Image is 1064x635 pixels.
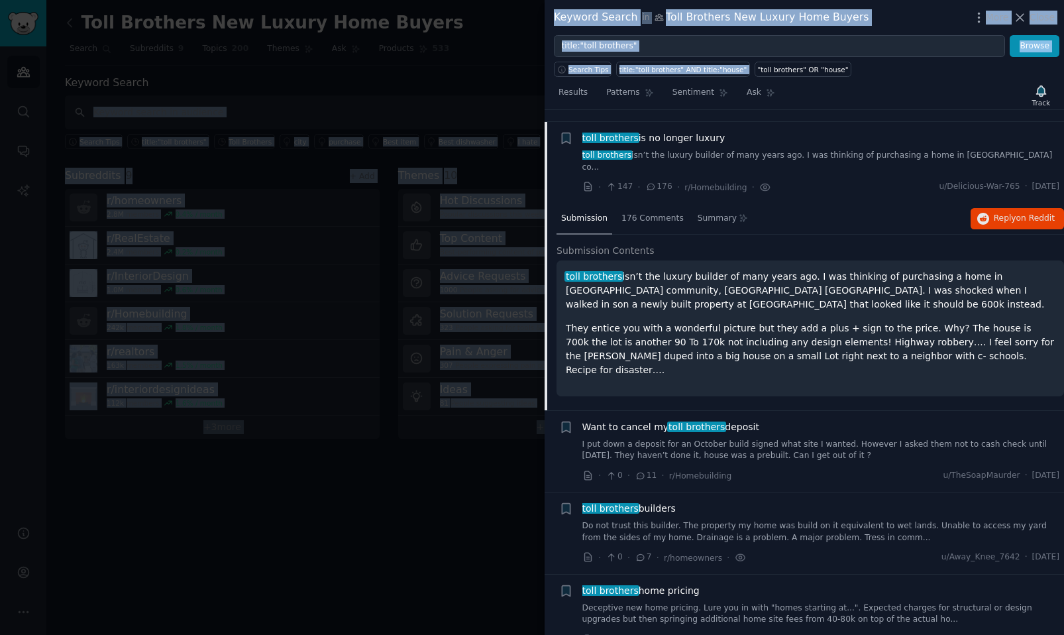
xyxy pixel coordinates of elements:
button: Search Tips [554,62,612,77]
div: Track [1032,98,1050,107]
span: 0 [606,551,622,563]
span: 0 [606,470,622,482]
span: 147 [606,181,633,193]
span: u/Away_Knee_7642 [941,551,1020,563]
button: More [972,11,1009,25]
span: 176 [645,181,672,193]
span: · [598,469,601,483]
a: toll brothersbuilders [582,502,676,516]
button: Close [1013,11,1055,25]
a: toll brothershome pricing [582,584,700,598]
span: Results [559,87,588,99]
span: Sentiment [672,87,714,99]
span: Summary [698,213,737,225]
span: builders [582,502,676,516]
span: toll brothers [564,271,623,282]
span: toll brothers [581,133,640,143]
span: 7 [635,551,651,563]
span: · [598,180,601,194]
span: [DATE] [1032,551,1059,563]
a: Patterns [602,82,658,109]
a: Results [554,82,592,109]
p: They entice you with a wonderful picture but they add a plus + sign to the price. Why? The house ... [566,321,1055,377]
span: · [637,180,640,194]
span: More [986,11,1009,25]
span: [DATE] [1032,181,1059,193]
p: isn’t the luxury builder of many years ago. I was thinking of purchasing a home in [GEOGRAPHIC_DA... [566,270,1055,312]
span: · [752,180,755,194]
span: · [627,469,630,483]
span: Close [1030,11,1055,25]
span: · [661,469,664,483]
span: in [642,12,649,24]
a: toll brothersisn’t the luxury builder of many years ago. I was thinking of purchasing a home in [... [582,150,1060,173]
span: [DATE] [1032,470,1059,482]
span: · [627,551,630,565]
span: · [598,551,601,565]
a: title:"toll brothers" AND title:"house" [616,62,750,77]
input: Try a keyword related to your business [554,35,1005,58]
span: 176 Comments [621,213,684,225]
a: "toll brothers" OR "house" [755,62,851,77]
span: Patterns [606,87,639,99]
span: u/TheSoapMaurder [943,470,1020,482]
a: Sentiment [668,82,733,109]
span: 11 [635,470,657,482]
span: home pricing [582,584,700,598]
a: Ask [742,82,780,109]
span: r/Homebuilding [684,183,747,192]
span: u/Delicious-War-765 [939,181,1020,193]
span: · [1025,470,1028,482]
span: · [727,551,729,565]
div: title:"toll brothers" AND title:"house" [619,65,747,74]
span: toll brothers [667,422,726,432]
button: Track [1028,82,1055,109]
span: Want to cancel my deposit [582,420,759,434]
span: · [657,551,659,565]
span: Ask [747,87,761,99]
span: toll brothers [581,585,640,596]
span: Submission [561,213,608,225]
a: toll brothersis no longer luxury [582,131,725,145]
span: toll brothers [581,503,640,514]
span: · [1025,181,1028,193]
div: Keyword Search Toll Brothers New Luxury Home Buyers [554,9,869,26]
span: · [1025,551,1028,563]
a: Do not trust this builder. The property my home was build on it equivalent to wet lands. Unable t... [582,520,1060,544]
a: Deceptive new home pricing. Lure you in with "homes starting at...". Expected charges for structu... [582,603,1060,626]
span: Submission Contents [557,244,655,258]
span: Reply [994,213,1055,225]
span: toll brothers [581,150,633,160]
button: Replyon Reddit [971,208,1064,229]
span: r/Homebuilding [669,471,731,481]
button: Browse [1010,35,1059,58]
span: is no longer luxury [582,131,725,145]
a: I put down a deposit for an October build signed what site I wanted. However I asked them not to ... [582,439,1060,462]
a: Want to cancel mytoll brothersdeposit [582,420,759,434]
span: r/homeowners [664,553,722,563]
span: Search Tips [568,65,609,74]
span: on Reddit [1016,213,1055,223]
span: · [677,180,680,194]
div: "toll brothers" OR "house" [757,65,848,74]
